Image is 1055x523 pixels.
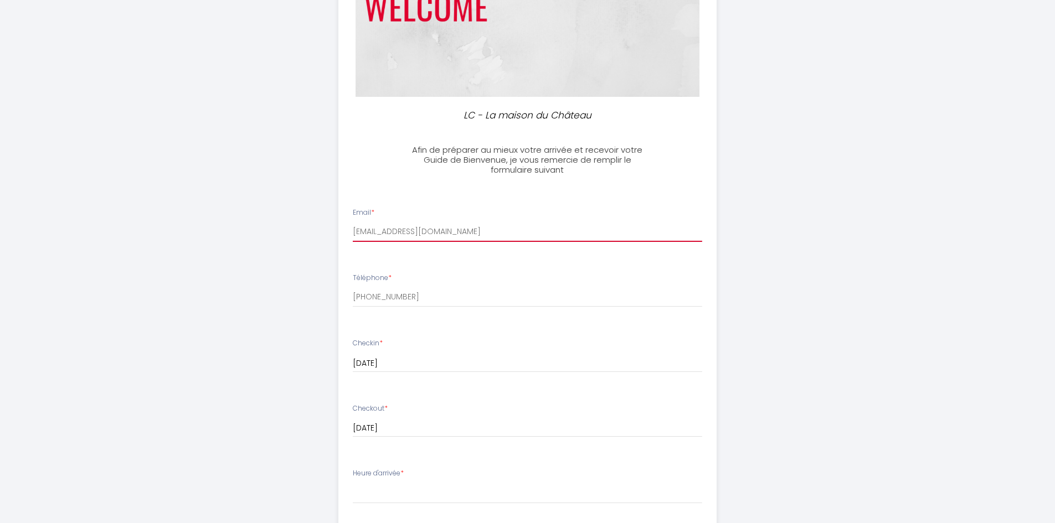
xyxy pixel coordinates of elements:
[353,403,388,414] label: Checkout
[409,108,646,123] p: LC - La maison du Château
[353,273,392,283] label: Téléphone
[353,208,374,218] label: Email
[353,468,404,479] label: Heure d'arrivée
[353,338,383,349] label: Checkin
[404,145,651,175] h3: Afin de préparer au mieux votre arrivée et recevoir votre Guide de Bienvenue, je vous remercie de...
